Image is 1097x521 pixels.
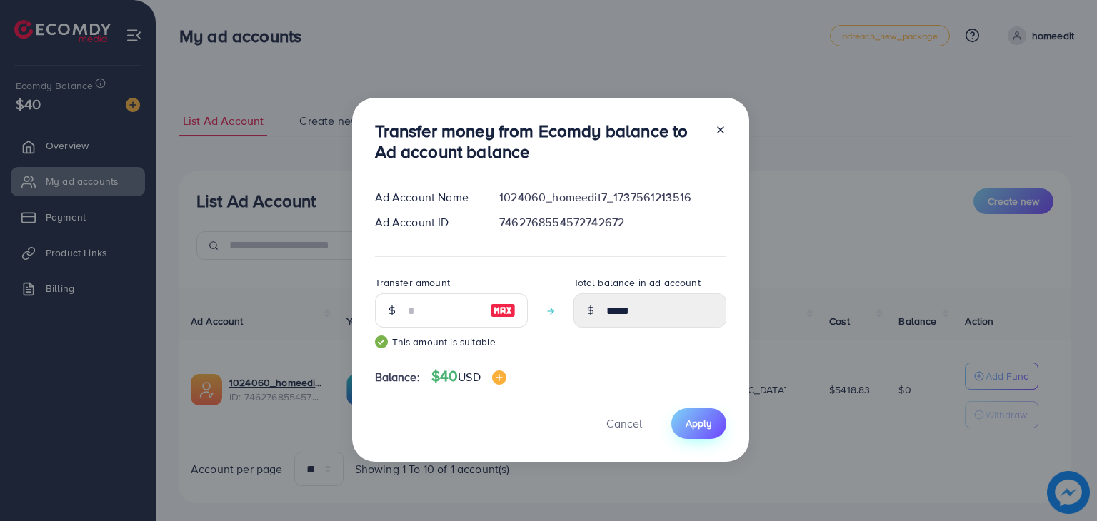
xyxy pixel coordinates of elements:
[686,416,712,430] span: Apply
[606,415,642,431] span: Cancel
[375,335,388,348] img: guide
[573,275,701,290] label: Total balance in ad account
[671,408,726,439] button: Apply
[375,121,703,162] h3: Transfer money from Ecomdy balance to Ad account balance
[458,369,480,385] span: USD
[488,214,737,231] div: 7462768554572742672
[588,408,660,439] button: Cancel
[431,368,506,385] h4: $40
[375,335,528,349] small: This amount is suitable
[492,370,506,385] img: image
[364,214,489,231] div: Ad Account ID
[488,189,737,206] div: 1024060_homeedit7_1737561213516
[375,369,420,385] span: Balance:
[364,189,489,206] div: Ad Account Name
[490,302,516,319] img: image
[375,275,450,290] label: Transfer amount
